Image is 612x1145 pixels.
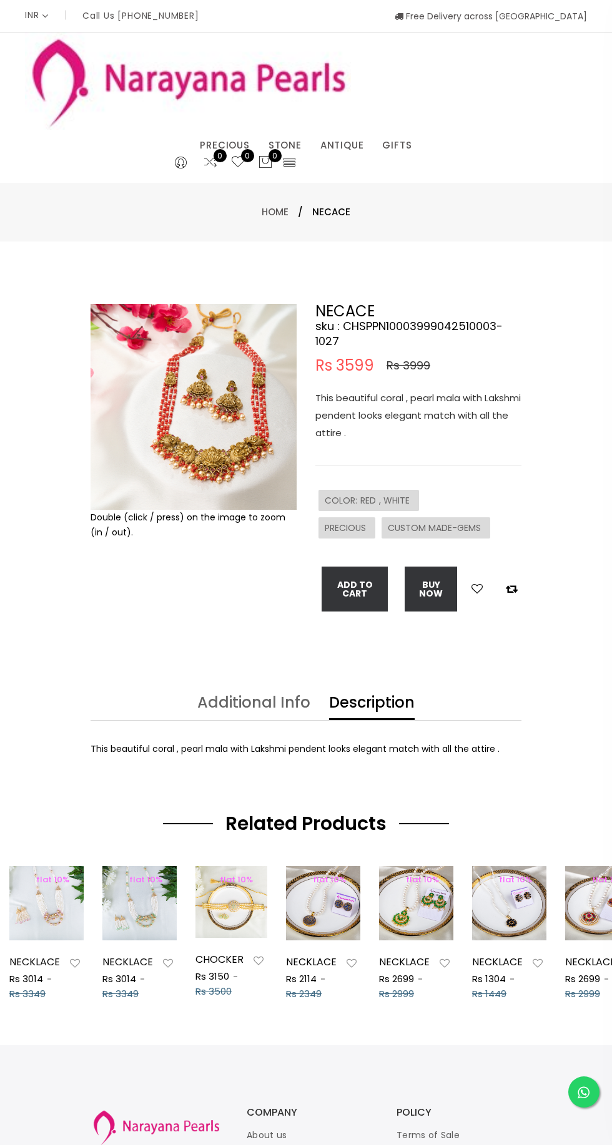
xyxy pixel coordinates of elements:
[286,987,322,1000] span: Rs 2349
[492,874,539,885] span: flat 10%
[247,1108,372,1118] h3: COMPANY
[29,874,76,885] span: flat 10%
[397,1129,460,1141] a: Terms of Sale
[91,304,297,510] img: Example
[269,149,282,162] span: 0
[159,955,177,972] button: Add to wishlist
[565,972,600,985] span: Rs 2699
[502,581,521,597] button: Add to compare
[214,149,227,162] span: 0
[325,494,360,507] span: COLOR :
[230,155,245,171] a: 0
[405,567,457,611] button: Buy now
[322,567,388,611] button: Add To Cart
[262,205,289,218] a: Home
[343,955,360,972] button: Add to wishlist
[388,522,484,534] span: CUSTOM MADE-GEMS
[529,955,546,972] button: Add to wishlist
[565,987,600,1000] span: Rs 2999
[472,955,523,969] a: NECKLACE
[9,972,43,985] span: Rs 3014
[102,955,153,969] a: NECKLACE
[472,972,506,985] span: Rs 1304
[325,522,369,534] span: PRECIOUS
[383,136,412,155] a: GIFTS
[379,955,430,969] a: NECKLACE
[379,494,413,507] span: , WHITE
[200,136,249,155] a: PRECIOUS
[315,389,521,442] p: This beautiful coral , pearl mala with Lakshmi pendent looks elegant match with all the attire .
[195,970,229,983] span: Rs 3150
[320,136,364,155] a: ANTIQUE
[315,358,374,373] span: Rs 3599
[122,874,169,885] span: flat 10%
[247,1129,287,1141] a: About us
[379,987,414,1000] span: Rs 2999
[306,874,353,885] span: flat 10%
[360,494,379,507] span: RED
[269,136,302,155] a: STONE
[250,953,267,969] button: Add to wishlist
[195,985,232,998] span: Rs 3500
[197,695,310,720] a: Additional Info
[397,1108,521,1118] h3: POLICY
[91,741,521,756] div: This beautiful coral , pearl mala with Lakshmi pendent looks elegant match with all the attire .
[315,304,521,319] h2: NECACE
[66,955,84,972] button: Add to wishlist
[468,581,486,597] button: Add to wishlist
[329,695,415,720] a: Description
[472,987,506,1000] span: Rs 1449
[286,972,317,985] span: Rs 2114
[195,952,244,967] a: CHOCKER
[395,10,587,22] span: Free Delivery across [GEOGRAPHIC_DATA]
[298,205,303,220] span: /
[258,155,273,171] button: 0
[379,972,414,985] span: Rs 2699
[286,955,337,969] a: NECKLACE
[9,955,60,969] a: NECKLACE
[91,510,297,540] div: Double (click / press) on the image to zoom (in / out).
[399,874,446,885] span: flat 10%
[102,987,139,1000] span: Rs 3349
[9,987,46,1000] span: Rs 3349
[213,874,260,885] span: flat 10%
[203,155,218,171] a: 0
[102,972,136,985] span: Rs 3014
[387,358,430,373] span: Rs 3999
[312,205,350,220] span: NECACE
[436,955,453,972] button: Add to wishlist
[82,11,199,20] p: Call Us [PHONE_NUMBER]
[225,812,387,835] h2: Related Products
[241,149,254,162] span: 0
[315,319,521,349] h4: sku : CHSPPN10003999042510003-1027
